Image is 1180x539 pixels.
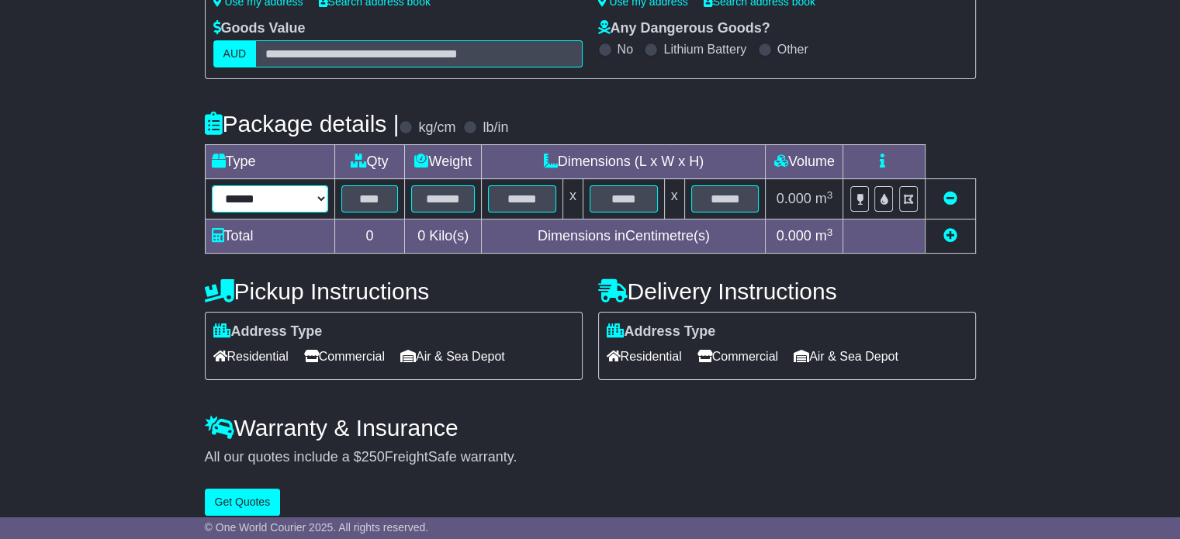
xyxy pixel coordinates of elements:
[418,119,455,136] label: kg/cm
[777,228,811,244] span: 0.000
[697,344,778,368] span: Commercial
[213,344,289,368] span: Residential
[618,42,633,57] label: No
[205,219,334,254] td: Total
[562,179,583,219] td: x
[205,278,583,304] h4: Pickup Instructions
[205,145,334,179] td: Type
[815,228,833,244] span: m
[943,191,957,206] a: Remove this item
[482,145,766,179] td: Dimensions (L x W x H)
[205,521,429,534] span: © One World Courier 2025. All rights reserved.
[405,219,482,254] td: Kilo(s)
[405,145,482,179] td: Weight
[205,111,400,136] h4: Package details |
[205,489,281,516] button: Get Quotes
[334,145,405,179] td: Qty
[607,323,716,340] label: Address Type
[766,145,843,179] td: Volume
[205,449,976,466] div: All our quotes include a $ FreightSafe warranty.
[664,179,684,219] td: x
[482,219,766,254] td: Dimensions in Centimetre(s)
[607,344,682,368] span: Residential
[777,191,811,206] span: 0.000
[362,449,385,465] span: 250
[598,278,976,304] h4: Delivery Instructions
[213,20,306,37] label: Goods Value
[827,226,833,238] sup: 3
[213,40,257,67] label: AUD
[777,42,808,57] label: Other
[334,219,405,254] td: 0
[205,415,976,441] h4: Warranty & Insurance
[943,228,957,244] a: Add new item
[598,20,770,37] label: Any Dangerous Goods?
[815,191,833,206] span: m
[827,189,833,201] sup: 3
[483,119,508,136] label: lb/in
[400,344,505,368] span: Air & Sea Depot
[417,228,425,244] span: 0
[304,344,385,368] span: Commercial
[794,344,898,368] span: Air & Sea Depot
[213,323,323,340] label: Address Type
[663,42,746,57] label: Lithium Battery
